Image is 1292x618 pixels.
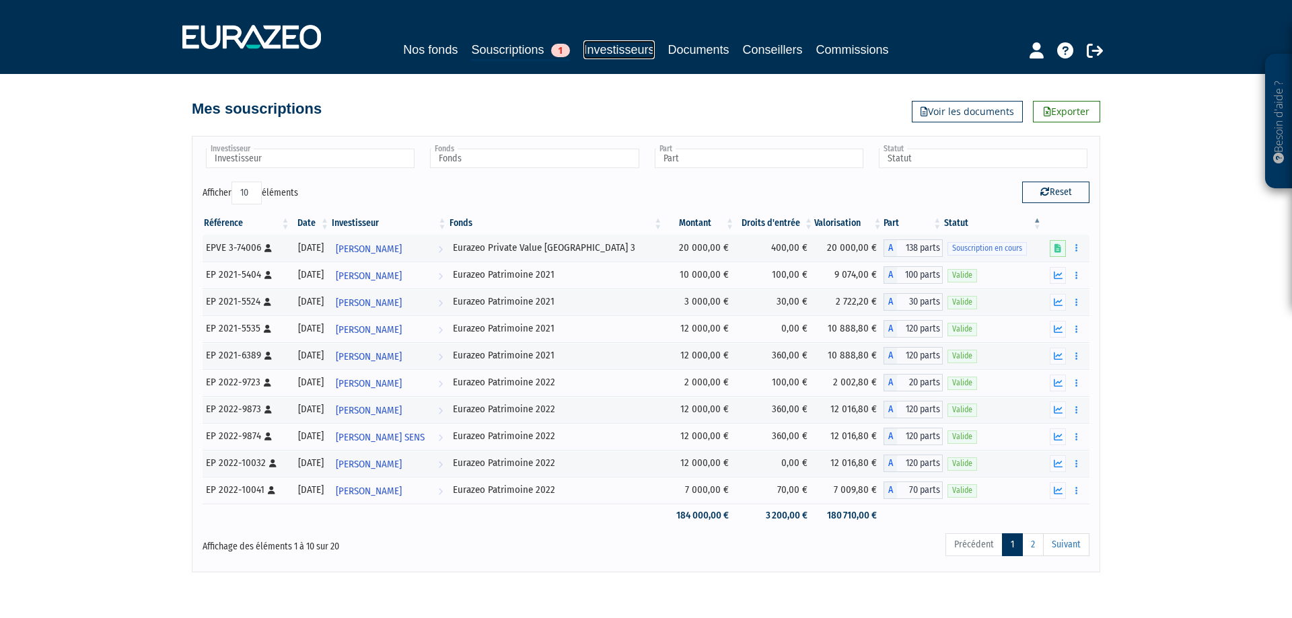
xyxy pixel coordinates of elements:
[735,450,814,477] td: 0,00 €
[438,398,443,423] i: Voir l'investisseur
[438,452,443,477] i: Voir l'investisseur
[735,396,814,423] td: 360,00 €
[438,264,443,288] i: Voir l'investisseur
[814,396,883,423] td: 12 016,80 €
[668,40,729,59] a: Documents
[1033,101,1100,122] a: Exporter
[471,40,570,61] a: Souscriptions1
[192,101,322,117] h4: Mes souscriptions
[947,457,977,470] span: Valide
[814,369,883,396] td: 2 002,80 €
[583,40,654,59] a: Investisseurs
[330,212,447,235] th: Investisseur: activer pour trier la colonne par ordre croissant
[453,429,659,443] div: Eurazeo Patrimoine 2022
[438,291,443,315] i: Voir l'investisseur
[336,425,425,450] span: [PERSON_NAME] SENS
[663,369,735,396] td: 2 000,00 €
[897,293,943,311] span: 30 parts
[296,456,326,470] div: [DATE]
[206,456,287,470] div: EP 2022-10032
[1271,61,1287,182] p: Besoin d'aide ?
[206,429,287,443] div: EP 2022-9874
[296,483,326,497] div: [DATE]
[884,293,897,311] span: A
[453,456,659,470] div: Eurazeo Patrimoine 2022
[336,398,402,423] span: [PERSON_NAME]
[296,402,326,416] div: [DATE]
[663,477,735,504] td: 7 000,00 €
[206,241,287,255] div: EPVE 3-74006
[663,450,735,477] td: 12 000,00 €
[453,375,659,389] div: Eurazeo Patrimoine 2022
[947,350,977,362] span: Valide
[814,212,883,235] th: Valorisation: activer pour trier la colonne par ordre croissant
[897,481,943,499] span: 70 parts
[884,212,943,235] th: Part: activer pour trier la colonne par ordre croissant
[330,477,447,504] a: [PERSON_NAME]
[330,235,447,262] a: [PERSON_NAME]
[1022,533,1044,556] a: 2
[264,244,272,252] i: [Français] Personne physique
[814,262,883,288] td: 9 074,00 €
[897,347,943,364] span: 120 parts
[663,396,735,423] td: 12 000,00 €
[947,430,977,443] span: Valide
[884,401,943,418] div: A - Eurazeo Patrimoine 2022
[897,374,943,391] span: 20 parts
[438,344,443,369] i: Voir l'investisseur
[336,291,402,315] span: [PERSON_NAME]
[438,479,443,504] i: Voir l'investisseur
[264,432,272,440] i: [Français] Personne physique
[897,401,943,418] span: 120 parts
[884,347,943,364] div: A - Eurazeo Patrimoine 2021
[1002,533,1023,556] a: 1
[231,182,262,204] select: Afficheréléments
[330,315,447,342] a: [PERSON_NAME]
[943,212,1043,235] th: Statut : activer pour trier la colonne par ordre d&eacute;croissant
[453,483,659,497] div: Eurazeo Patrimoine 2022
[663,212,735,235] th: Montant: activer pour trier la colonne par ordre croissant
[291,212,331,235] th: Date: activer pour trier la colonne par ordre croissant
[336,237,402,262] span: [PERSON_NAME]
[884,320,943,338] div: A - Eurazeo Patrimoine 2021
[735,342,814,369] td: 360,00 €
[268,486,275,494] i: [Français] Personne physique
[884,428,943,445] div: A - Eurazeo Patrimoine 2022
[884,481,897,499] span: A
[947,403,977,416] span: Valide
[330,450,447,477] a: [PERSON_NAME]
[735,504,814,527] td: 3 200,00 €
[296,348,326,362] div: [DATE]
[947,296,977,309] span: Valide
[897,320,943,338] span: 120 parts
[438,371,443,396] i: Voir l'investisseur
[663,235,735,262] td: 20 000,00 €
[735,212,814,235] th: Droits d'entrée: activer pour trier la colonne par ordre croissant
[206,375,287,389] div: EP 2022-9723
[884,455,943,472] div: A - Eurazeo Patrimoine 2022
[296,429,326,443] div: [DATE]
[453,295,659,309] div: Eurazeo Patrimoine 2021
[203,182,298,204] label: Afficher éléments
[330,262,447,288] a: [PERSON_NAME]
[264,352,272,360] i: [Français] Personne physique
[735,369,814,396] td: 100,00 €
[330,396,447,423] a: [PERSON_NAME]
[206,321,287,336] div: EP 2021-5535
[814,450,883,477] td: 12 016,80 €
[735,262,814,288] td: 100,00 €
[663,288,735,315] td: 3 000,00 €
[336,452,402,477] span: [PERSON_NAME]
[663,423,735,450] td: 12 000,00 €
[947,242,1027,255] span: Souscription en cours
[735,315,814,342] td: 0,00 €
[206,348,287,362] div: EP 2021-6389
[551,44,570,57] span: 1
[453,348,659,362] div: Eurazeo Patrimoine 2021
[663,342,735,369] td: 12 000,00 €
[897,239,943,257] span: 138 parts
[884,481,943,499] div: A - Eurazeo Patrimoine 2022
[947,484,977,497] span: Valide
[947,323,977,336] span: Valide
[663,315,735,342] td: 12 000,00 €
